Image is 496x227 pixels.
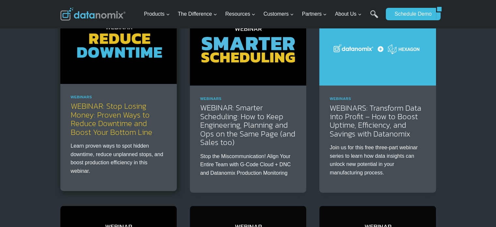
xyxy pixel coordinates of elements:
img: WEBINAR: Discover practical ways to reduce downtime, boost productivity, and improve profits in y... [60,6,177,84]
a: WEBINAR: Smarter Scheduling: How to Keep Engineering, Planning and Ops on the Same Page (and Sale... [200,102,295,148]
a: Webinars [71,95,92,99]
a: Schedule Demo [386,8,436,20]
span: Customers [263,10,294,18]
a: Webinars [330,97,351,101]
a: WEBINAR: Stop Losing Money: Proven Ways to Reduce Downtime and Boost Your Bottom Line [71,100,152,138]
img: Smarter Scheduling: How To Keep Engineering, Planning and Ops on the Same Page [190,8,306,86]
img: Hexagon Partners Up with Datanomix [319,8,436,86]
a: Webinars [200,97,221,101]
a: Search [370,10,378,25]
span: The Difference [178,10,217,18]
p: Stop the Miscommunication! Align Your Entire Team with G-Code Cloud + DNC and Datanomix Productio... [200,152,296,177]
img: Datanomix [60,8,126,21]
span: Products [144,10,170,18]
nav: Primary Navigation [141,4,383,25]
span: Resources [225,10,255,18]
p: Learn proven ways to spot hidden downtime, reduce unplanned stops, and boost production efficienc... [71,142,166,175]
a: WEBINARS: Transform Data into Profit – How to Boost Uptime, Efficiency, and Savings with Datanomix [330,102,421,139]
p: Join us for this free three-part webinar series to learn how data insights can unlock new potenti... [330,143,425,177]
span: Partners [302,10,327,18]
span: About Us [335,10,362,18]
